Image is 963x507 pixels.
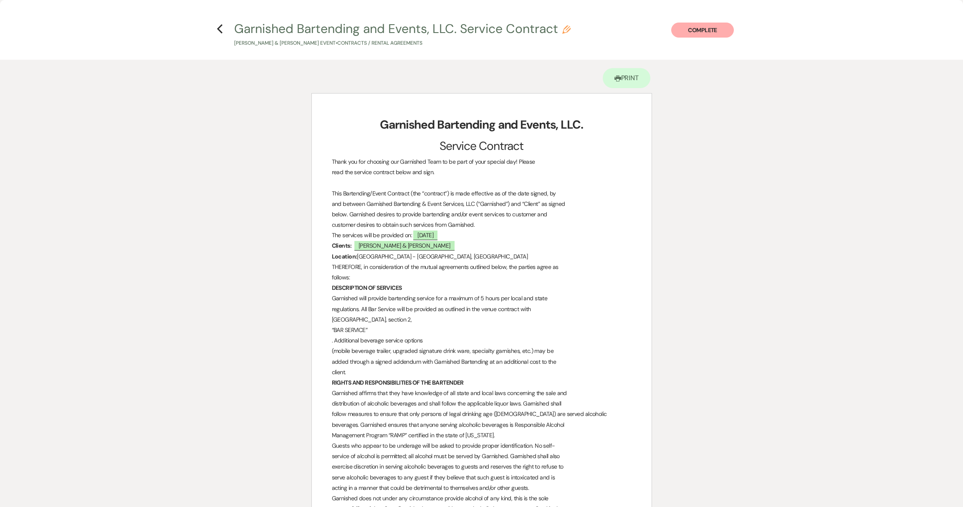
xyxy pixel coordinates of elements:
[332,188,632,199] p: This Bartending/Event Contract (the “contract”) is made effective as of the date signed, by
[332,262,632,272] p: THEREFORE, in consideration of the mutual agreements outlined below, the parties agree as
[332,367,632,378] p: client.
[332,199,632,209] p: and between Garnished Bartending & Event Services, LLC (“Garnished”) and “Client” as signed
[380,117,583,132] strong: Garnished Bartending and Events, LLC.
[332,293,632,304] p: Garnished will provide bartending service for a maximum of 5 hours per local and state
[354,241,455,251] span: [PERSON_NAME] & [PERSON_NAME]
[332,251,632,262] p: [GEOGRAPHIC_DATA] - [GEOGRAPHIC_DATA], [GEOGRAPHIC_DATA]
[332,409,632,419] p: follow measures to ensure that only persons of legal drinking age ([DEMOGRAPHIC_DATA]) are served...
[332,242,352,249] strong: Clients:
[603,68,651,88] a: Print
[332,230,632,241] p: The services will be provided on:
[332,136,632,157] h1: Service Contract
[332,493,632,504] p: Garnished does not under any circumstance provide alcohol of any kind, this is the sole
[332,272,632,283] p: follows:
[413,231,437,240] span: [DATE]
[332,346,632,356] p: (mobile beverage trailer, upgraded signature drink ware, specialty garnishes, etc.) may be
[332,461,632,472] p: exercise discretion in serving alcoholic beverages to guests and reserves the right to refuse to
[671,23,734,38] button: Complete
[332,167,632,177] p: read the service contract below and sign.
[332,209,632,220] p: below. Garnished desires to provide bartending and/or event services to customer and
[332,253,357,260] strong: Location:
[332,314,632,325] p: [GEOGRAPHIC_DATA], section 2,
[332,398,632,409] p: distribution of alcoholic beverages and shall follow the applicable liquor laws. Garnished shall
[332,157,632,167] p: Thank you for choosing our Garnished Team to be part of your special day! Please
[332,441,632,451] p: Guests who appear to be underage will be asked to provide proper identification. No self-
[332,325,632,335] p: “BAR SERVICE”
[332,379,464,386] strong: RIGHTS AND RESPONSIBILITIES OF THE BARTENDER
[332,284,402,292] strong: DESCRIPTION OF SERVICES
[234,39,571,47] p: [PERSON_NAME] & [PERSON_NAME] Event • Contracts / Rental Agreements
[332,472,632,483] p: serve alcoholic beverages to any guest if they believe that such guest is intoxicated and is
[332,388,632,398] p: Garnished affirms that they have knowledge of all state and local laws concerning the sale and
[332,304,632,314] p: regulations. All Bar Service will be provided as outlined in the venue contract with
[332,420,632,430] p: beverages. Garnished ensures that anyone serving alcoholic beverages is Responsible Alcohol
[332,430,632,441] p: Management Program “RAMP” certified in the state of [US_STATE].
[332,220,632,230] p: customer desires to obtain such services from Garnished.
[332,335,632,346] p: . Additional beverage service options
[332,357,632,367] p: added through a signed addendum with Garnished Bartending at an additional cost to the
[234,23,571,47] button: Garnished Bartending and Events, LLC. Service Contract[PERSON_NAME] & [PERSON_NAME] Event•Contrac...
[332,451,632,461] p: service of alcohol is permitted; all alcohol must be served by Garnished. Garnished shall also
[332,483,632,493] p: acting in a manner that could be detrimental to themselves and/or other guests.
